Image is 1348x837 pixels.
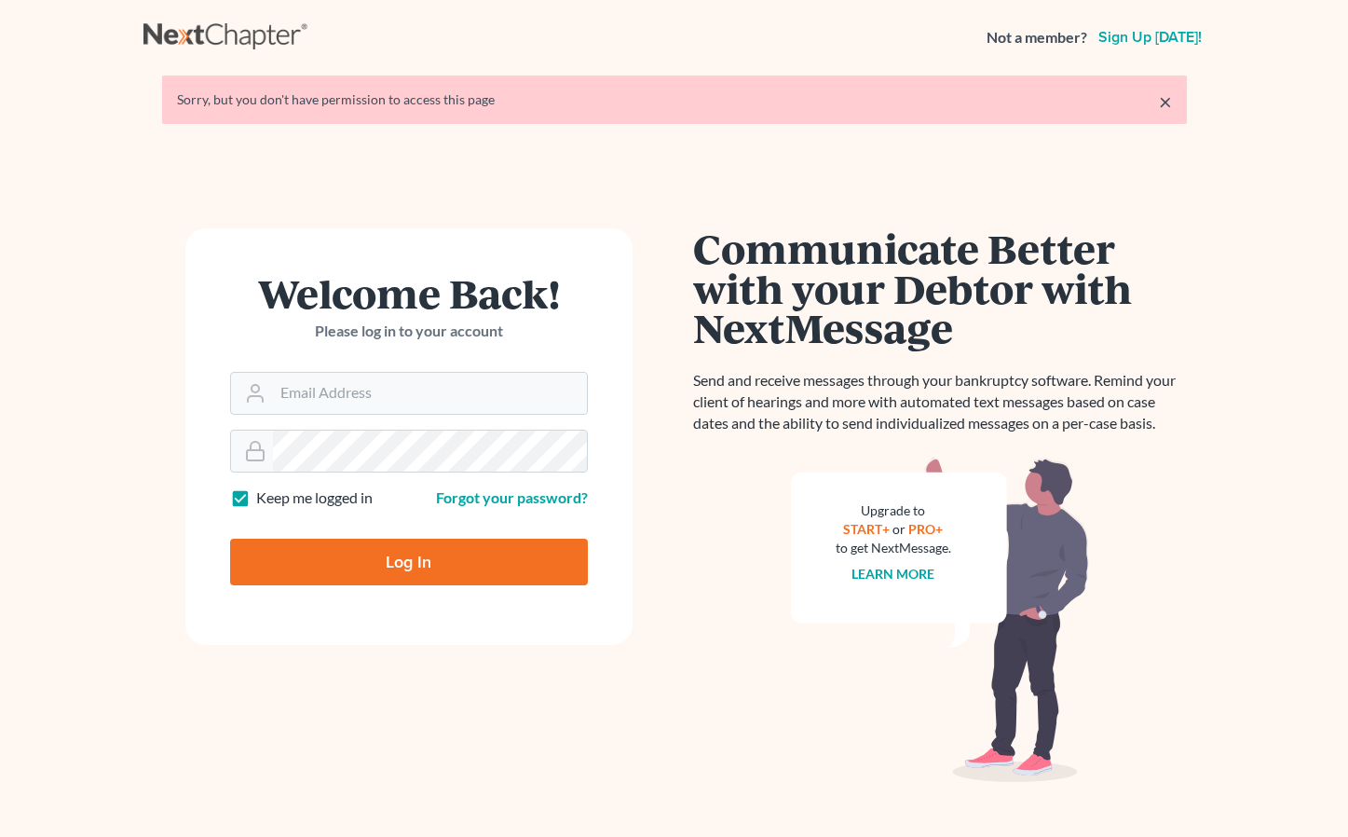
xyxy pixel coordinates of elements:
div: Upgrade to [836,501,951,520]
label: Keep me logged in [256,487,373,509]
div: Sorry, but you don't have permission to access this page [177,90,1172,109]
p: Send and receive messages through your bankruptcy software. Remind your client of hearings and mo... [693,370,1187,434]
div: to get NextMessage. [836,539,951,557]
a: Sign up [DATE]! [1095,30,1205,45]
h1: Communicate Better with your Debtor with NextMessage [693,228,1187,348]
p: Please log in to your account [230,321,588,342]
img: nextmessage_bg-59042aed3d76b12b5cd301f8e5b87938c9018125f34e5fa2b7a6b67550977c72.svg [791,457,1089,783]
a: × [1159,90,1172,113]
input: Log In [230,539,588,585]
h1: Welcome Back! [230,273,588,313]
span: or [892,521,905,537]
a: START+ [843,521,890,537]
input: Email Address [273,373,587,414]
strong: Not a member? [987,27,1087,48]
a: Learn more [851,566,934,582]
a: Forgot your password? [436,488,588,506]
a: PRO+ [908,521,943,537]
